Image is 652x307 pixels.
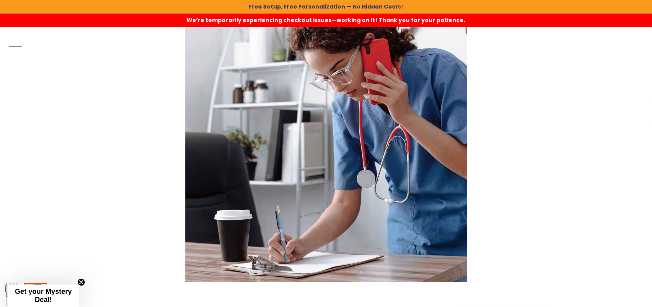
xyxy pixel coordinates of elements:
[8,285,79,307] div: Get your Mystery Deal!Close teaser
[15,288,72,304] span: Get your Mystery Deal!
[77,278,85,286] button: Close teaser
[24,282,47,307] div: Eco-Friendly Aluminum Bali Satin Soft Touch Gel Click Pen
[187,12,465,24] span: We’re temporarily experiencing checkout issues—working on it! Thank you for your patience.
[588,286,652,307] iframe: Google Customer Reviews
